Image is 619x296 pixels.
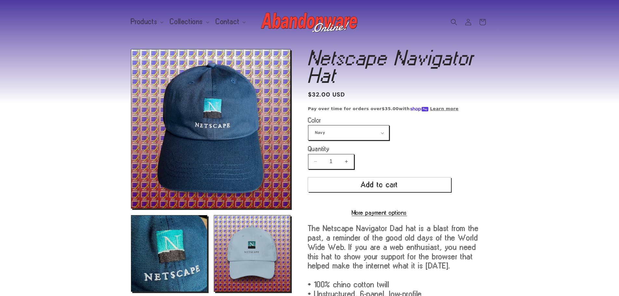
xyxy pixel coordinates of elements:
label: Color [308,117,451,123]
span: Products [131,19,158,25]
span: $32.00 USD [308,90,345,99]
summary: Contact [212,15,248,29]
summary: Search [447,15,461,29]
summary: Products [127,15,166,29]
label: Quantity [308,146,451,152]
span: Contact [216,19,239,25]
a: More payment options [308,210,451,215]
a: Abandonware [258,6,361,37]
h1: Netscape Navigator Hat [308,49,488,84]
summary: Collections [166,15,212,29]
span: Collections [170,19,203,25]
button: Add to cart [308,177,451,192]
img: Abandonware [261,9,358,35]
